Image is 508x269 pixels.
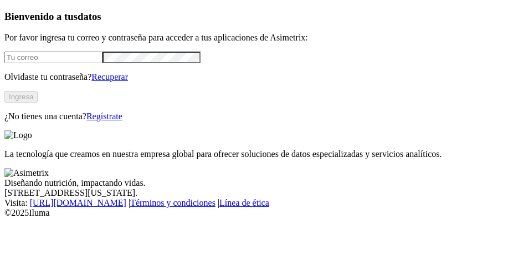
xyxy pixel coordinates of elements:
a: [URL][DOMAIN_NAME] [30,198,126,207]
a: Línea de ética [219,198,269,207]
p: La tecnología que creamos en nuestra empresa global para ofrecer soluciones de datos especializad... [4,149,504,159]
button: Ingresa [4,91,38,103]
p: Por favor ingresa tu correo y contraseña para acceder a tus aplicaciones de Asimetrix: [4,33,504,43]
input: Tu correo [4,52,102,63]
div: Visita : | | [4,198,504,208]
a: Regístrate [86,111,122,121]
a: Recuperar [91,72,128,82]
h3: Bienvenido a tus [4,11,504,23]
div: [STREET_ADDRESS][US_STATE]. [4,188,504,198]
div: Diseñando nutrición, impactando vidas. [4,178,504,188]
a: Términos y condiciones [130,198,215,207]
p: ¿No tienes una cuenta? [4,111,504,121]
span: datos [78,11,101,22]
img: Asimetrix [4,168,49,178]
div: © 2025 Iluma [4,208,504,218]
img: Logo [4,130,32,140]
p: Olvidaste tu contraseña? [4,72,504,82]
